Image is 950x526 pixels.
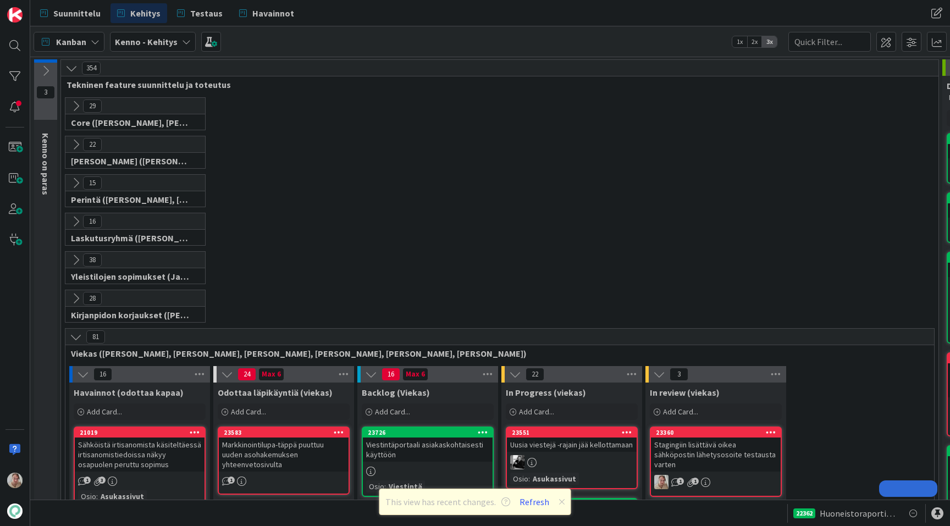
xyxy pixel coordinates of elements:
div: 23726 [363,428,493,438]
span: Kenno on paras [40,133,51,195]
span: Add Card... [663,407,698,417]
span: 3x [762,36,777,47]
span: Add Card... [375,407,410,417]
div: SL [651,475,781,489]
div: Stagingiin lisättävä oikea sähköpostin lähetysosoite testausta varten [651,438,781,472]
span: 1x [732,36,747,47]
div: Max 6 [406,372,425,377]
div: Osio [78,490,96,502]
span: 38 [83,253,102,267]
div: KM [507,455,637,469]
img: avatar [7,503,23,519]
input: Quick Filter... [788,32,871,52]
span: Add Card... [519,407,554,417]
img: SL [7,473,23,488]
span: : [384,480,386,492]
span: : [528,473,530,485]
span: 16 [93,368,112,381]
img: Visit kanbanzone.com [7,7,23,23]
span: Core (Pasi, Jussi, JaakkoHä, Jyri, Leo, MikkoK, Väinö, MattiH) [71,117,191,128]
div: 23583 [224,429,349,436]
span: : [96,490,98,502]
div: Viestintä [386,480,425,492]
span: Halti (Sebastian, VilleH, Riikka, Antti, MikkoV, PetriH, PetriM) [71,156,191,167]
b: Kenno - Kehitys [115,36,178,47]
span: Add Card... [87,407,122,417]
a: Havainnot [233,3,301,23]
div: 23551 [507,428,637,438]
div: 23551Uusia viestejä -rajain jää kellottamaan [507,428,637,452]
div: Markkinointilupa-täppä puuttuu uuden asohakemuksen yhteenvetosivulta [219,438,349,472]
span: Huoneistoraportin automaattinen liittäminen backendissä - UI muutokset [820,507,898,520]
span: Perintä (Jaakko, PetriH, MikkoV, Pasi) [71,194,191,205]
span: Kanban [56,35,86,48]
span: Havainnot (odottaa kapaa) [74,387,184,398]
span: Kehitys [130,7,161,20]
span: 16 [382,368,400,381]
div: 23726Viestintäportaali asiakaskohtaisesti käyttöön [363,428,493,462]
div: Viestintäportaali asiakaskohtaisesti käyttöön [363,438,493,462]
div: Osio [510,473,528,485]
img: KM [510,455,524,469]
div: Osio [366,480,384,492]
span: 16 [83,215,102,228]
span: 2x [747,36,762,47]
span: Kirjanpidon korjaukset (Jussi, JaakkoHä) [71,309,191,320]
span: 22 [83,138,102,151]
div: 21019Sähköistä irtisanomista käsiteltäessä irtisanomistiedoissa näkyy osapuolen peruttu sopimus [75,428,205,472]
div: 23726 [368,429,493,436]
div: Sähköistä irtisanomista käsiteltäessä irtisanomistiedoissa näkyy osapuolen peruttu sopimus [75,438,205,472]
div: 23551 [512,429,637,436]
span: 22 [526,368,544,381]
div: 23360 [656,429,781,436]
span: Yleistilojen sopimukset (Jaakko, VilleP, TommiL, Simo) [71,271,191,282]
span: 1 [84,477,91,484]
button: Refresh [516,495,553,509]
a: Kehitys [111,3,167,23]
span: 1 [677,478,684,485]
div: Max 6 [262,372,281,377]
span: 15 [83,176,102,190]
span: Havainnot [252,7,294,20]
div: 23360 [651,428,781,438]
span: 29 [83,99,102,113]
span: 81 [86,330,105,344]
div: 21019 [80,429,205,436]
span: Odottaa läpikäyntiä (viekas) [218,387,333,398]
span: 24 [237,368,256,381]
span: Viekas (Samuli, Saara, Mika, Pirjo, Keijo, TommiHä, Rasmus) [71,348,920,359]
span: In Progress (viekas) [506,387,586,398]
div: 23583Markkinointilupa-täppä puuttuu uuden asohakemuksen yhteenvetosivulta [219,428,349,472]
span: Tekninen feature suunnittelu ja toteutus [67,79,925,90]
div: 21019 [75,428,205,438]
span: Backlog (Viekas) [362,387,430,398]
span: 3 [98,477,106,484]
span: This view has recent changes. [385,495,510,508]
a: Suunnittelu [34,3,107,23]
span: 1 [228,477,235,484]
div: 23583 [219,428,349,438]
span: 3 [670,368,688,381]
span: Laskutusryhmä (Antti, Keijo) [71,232,191,243]
div: 22362 [793,508,815,518]
span: 1 [692,478,699,485]
span: Suunnittelu [53,7,101,20]
div: Asukassivut [98,490,147,502]
span: 3 [36,86,55,99]
div: Asukassivut [530,473,579,485]
span: Testaus [190,7,223,20]
a: Testaus [170,3,229,23]
img: SL [654,475,669,489]
div: Uusia viestejä -rajain jää kellottamaan [507,438,637,452]
div: 23360Stagingiin lisättävä oikea sähköpostin lähetysosoite testausta varten [651,428,781,472]
span: Add Card... [231,407,266,417]
span: 354 [82,62,101,75]
span: 28 [83,292,102,305]
span: In review (viekas) [650,387,720,398]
